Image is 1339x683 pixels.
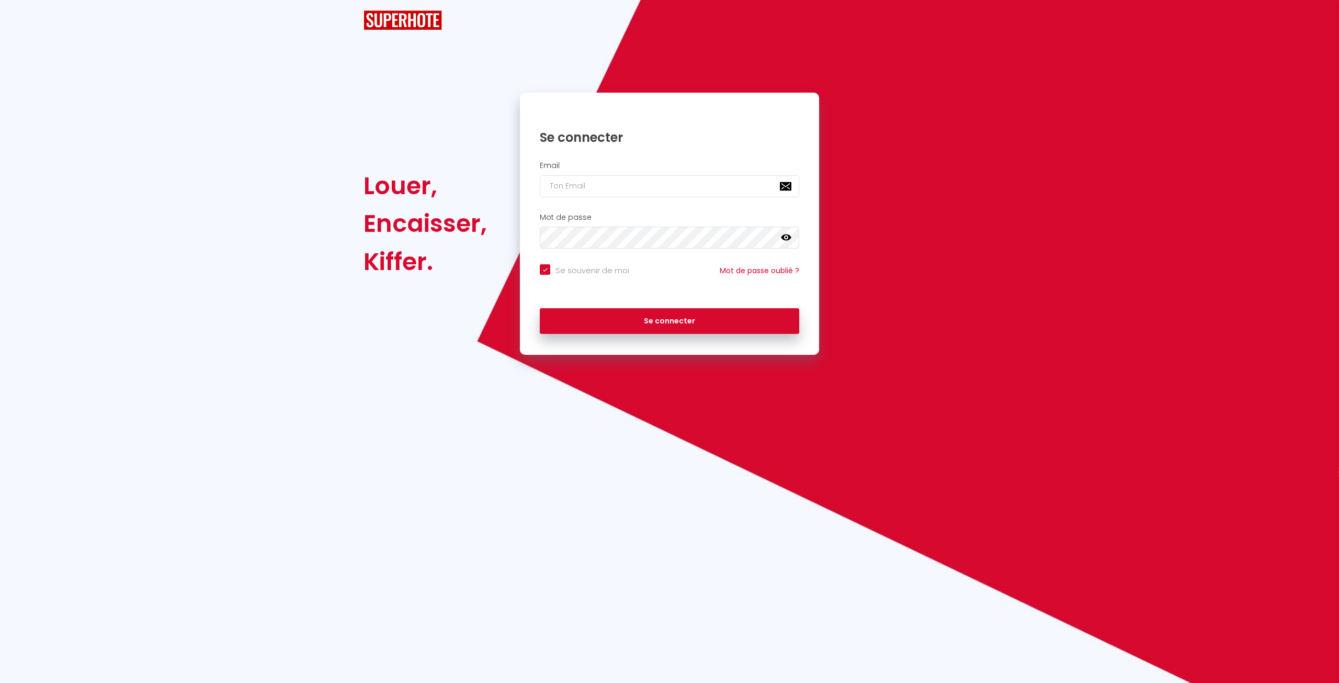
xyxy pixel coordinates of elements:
[720,265,799,276] a: Mot de passe oublié ?
[364,205,487,242] div: Encaisser,
[540,129,799,145] h1: Se connecter
[540,308,799,334] button: Se connecter
[540,213,799,222] h2: Mot de passe
[364,243,487,281] div: Kiffer.
[364,167,487,205] div: Louer,
[540,175,799,197] input: Ton Email
[540,161,799,170] h2: Email
[364,10,442,30] img: SuperHote logo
